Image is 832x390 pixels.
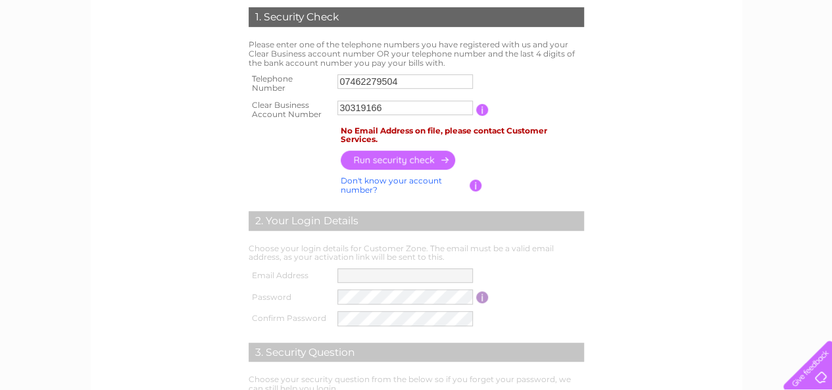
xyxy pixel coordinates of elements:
a: Telecoms [718,56,757,66]
input: Information [476,104,489,116]
th: Telephone Number [245,70,335,97]
a: Don't know your account number? [341,176,442,195]
th: Confirm Password [245,308,335,329]
a: Energy [681,56,710,66]
a: 0333 014 3131 [584,7,675,23]
td: Please enter one of the telephone numbers you have registered with us and your Clear Business acc... [245,37,587,70]
div: Clear Business is a trading name of Verastar Limited (registered in [GEOGRAPHIC_DATA] No. 3667643... [106,7,727,64]
div: 1. Security Check [249,7,584,27]
a: Blog [765,56,784,66]
input: Information [470,180,482,191]
td: Choose your login details for Customer Zone. The email must be a valid email address, as your act... [245,241,587,266]
div: 3. Security Question [249,343,584,362]
th: Clear Business Account Number [245,97,335,123]
th: Password [245,286,335,308]
th: Email Address [245,265,335,286]
td: No Email Address on file, please contact Customer Services. [337,123,587,148]
img: logo.png [29,34,96,74]
a: Contact [792,56,824,66]
input: Information [476,291,489,303]
div: 2. Your Login Details [249,211,584,231]
a: Water [648,56,673,66]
